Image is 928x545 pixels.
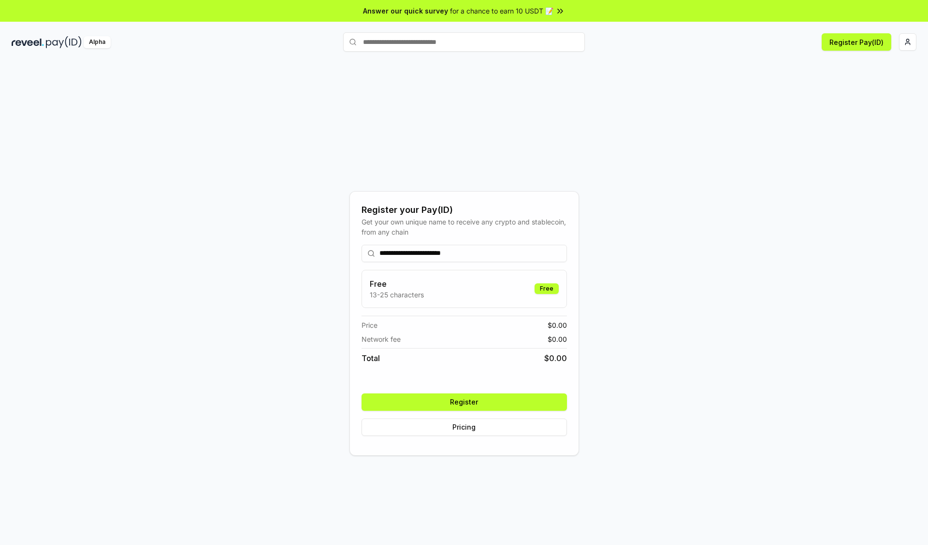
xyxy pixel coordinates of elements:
[450,6,553,16] span: for a chance to earn 10 USDT 📝
[362,352,380,364] span: Total
[362,334,401,344] span: Network fee
[362,320,377,330] span: Price
[84,36,111,48] div: Alpha
[544,352,567,364] span: $ 0.00
[362,217,567,237] div: Get your own unique name to receive any crypto and stablecoin, from any chain
[362,419,567,436] button: Pricing
[370,278,424,290] h3: Free
[362,203,567,217] div: Register your Pay(ID)
[362,393,567,411] button: Register
[822,33,891,51] button: Register Pay(ID)
[46,36,82,48] img: pay_id
[12,36,44,48] img: reveel_dark
[548,320,567,330] span: $ 0.00
[370,290,424,300] p: 13-25 characters
[363,6,448,16] span: Answer our quick survey
[535,283,559,294] div: Free
[548,334,567,344] span: $ 0.00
